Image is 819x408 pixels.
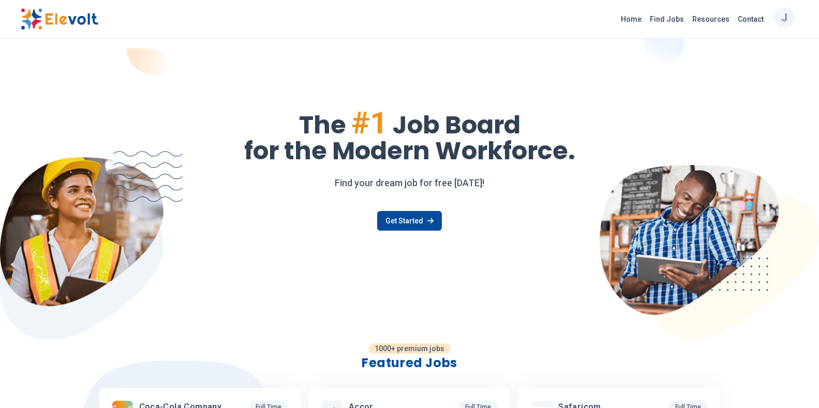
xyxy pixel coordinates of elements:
[734,11,768,27] a: Contact
[351,104,388,141] span: #1
[781,5,787,31] p: J
[377,211,442,231] a: Get Started
[774,7,795,28] button: J
[688,11,734,27] a: Resources
[99,355,720,371] h2: Featured Jobs
[646,11,688,27] a: Find Jobs
[617,11,646,27] a: Home
[21,176,799,190] p: Find your dream job for free [DATE]!
[368,343,451,354] p: 1000+ premium jobs
[21,8,98,30] img: Elevolt
[21,108,799,163] h1: The Job Board for the Modern Workforce.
